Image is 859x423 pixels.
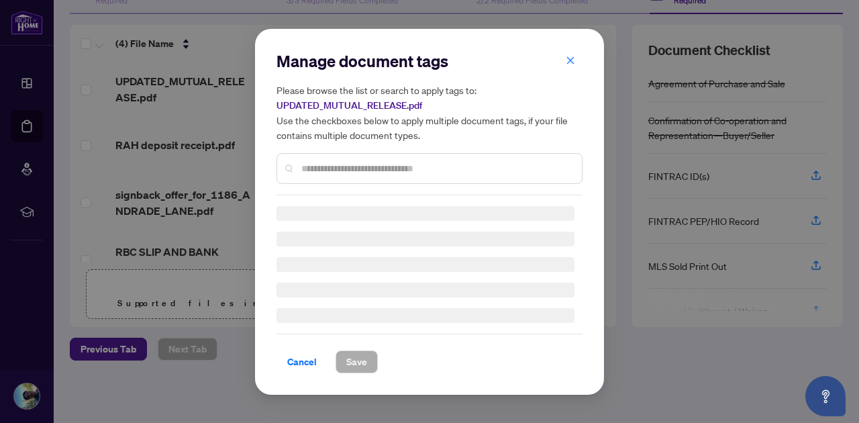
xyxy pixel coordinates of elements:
[276,83,583,142] h5: Please browse the list or search to apply tags to: Use the checkboxes below to apply multiple doc...
[287,351,317,373] span: Cancel
[276,99,422,111] span: UPDATED_MUTUAL_RELEASE.pdf
[566,55,575,64] span: close
[276,50,583,72] h2: Manage document tags
[805,376,846,416] button: Open asap
[276,350,327,373] button: Cancel
[336,350,378,373] button: Save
